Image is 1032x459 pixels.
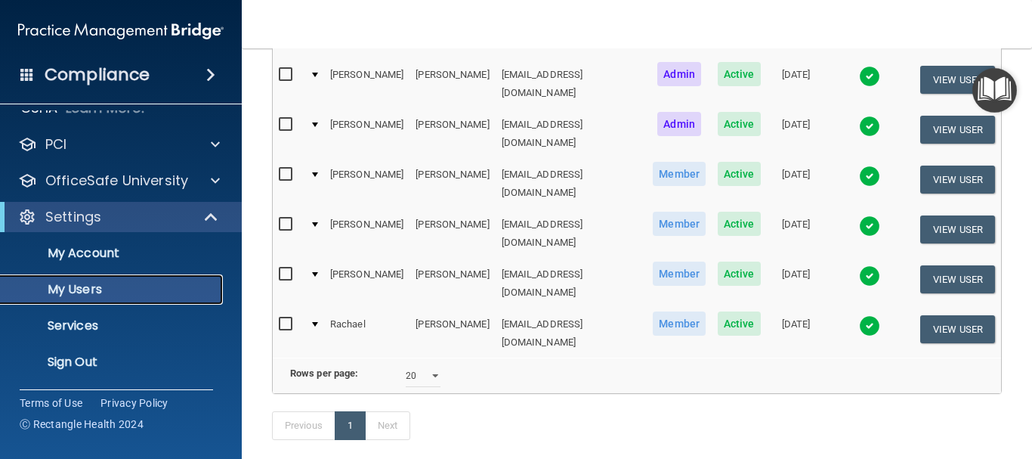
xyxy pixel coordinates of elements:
td: [PERSON_NAME] [409,259,495,309]
button: Open Resource Center [972,68,1017,113]
span: Admin [657,62,701,86]
button: View User [920,315,995,343]
p: Services [10,318,216,333]
td: [DATE] [767,159,826,209]
span: Active [718,62,761,86]
p: OfficeSafe University [45,172,188,190]
span: Member [653,262,706,286]
h4: Compliance [45,64,150,85]
a: Previous [272,411,335,440]
p: My Users [10,282,216,297]
a: Privacy Policy [100,395,168,411]
button: View User [920,166,995,194]
td: [PERSON_NAME] [409,59,495,109]
a: PCI [18,135,220,154]
span: Active [718,212,761,236]
a: Settings [18,208,219,226]
p: PCI [45,135,66,154]
img: tick.e7d51cea.svg [859,116,880,137]
td: [DATE] [767,59,826,109]
td: [DATE] [767,109,826,159]
img: tick.e7d51cea.svg [859,166,880,187]
span: Member [653,162,706,186]
b: Rows per page: [290,368,358,379]
a: OfficeSafe University [18,172,220,190]
img: tick.e7d51cea.svg [859,265,880,287]
td: [PERSON_NAME] [324,209,409,259]
a: Next [365,411,410,440]
p: My Account [10,246,216,261]
td: [PERSON_NAME] [409,109,495,159]
td: [PERSON_NAME] [324,159,409,209]
span: Ⓒ Rectangle Health 2024 [20,417,144,432]
td: [EMAIL_ADDRESS][DOMAIN_NAME] [496,159,647,209]
span: Active [718,162,761,186]
button: View User [920,66,995,94]
td: [PERSON_NAME] [409,159,495,209]
span: Member [653,212,706,236]
td: [DATE] [767,259,826,309]
a: 1 [335,411,366,440]
img: tick.e7d51cea.svg [859,66,880,87]
td: [DATE] [767,309,826,358]
img: tick.e7d51cea.svg [859,216,880,237]
button: View User [920,116,995,144]
a: Terms of Use [20,395,82,411]
td: [PERSON_NAME] [409,209,495,259]
td: [PERSON_NAME] [409,309,495,358]
button: View User [920,216,995,243]
p: Settings [45,208,101,226]
span: Admin [657,112,701,136]
td: [EMAIL_ADDRESS][DOMAIN_NAME] [496,59,647,109]
iframe: Drift Widget Chat Controller [956,355,1014,412]
p: Sign Out [10,355,216,370]
img: PMB logo [18,16,224,46]
td: [DATE] [767,209,826,259]
td: Rachael [324,309,409,358]
button: View User [920,265,995,293]
img: tick.e7d51cea.svg [859,315,880,336]
td: [EMAIL_ADDRESS][DOMAIN_NAME] [496,259,647,309]
td: [EMAIL_ADDRESS][DOMAIN_NAME] [496,209,647,259]
td: [EMAIL_ADDRESS][DOMAIN_NAME] [496,309,647,358]
td: [EMAIL_ADDRESS][DOMAIN_NAME] [496,109,647,159]
span: Active [718,312,761,336]
span: Active [718,112,761,136]
td: [PERSON_NAME] [324,259,409,309]
td: [PERSON_NAME] [324,59,409,109]
span: Member [653,312,706,336]
span: Active [718,262,761,286]
td: [PERSON_NAME] [324,109,409,159]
